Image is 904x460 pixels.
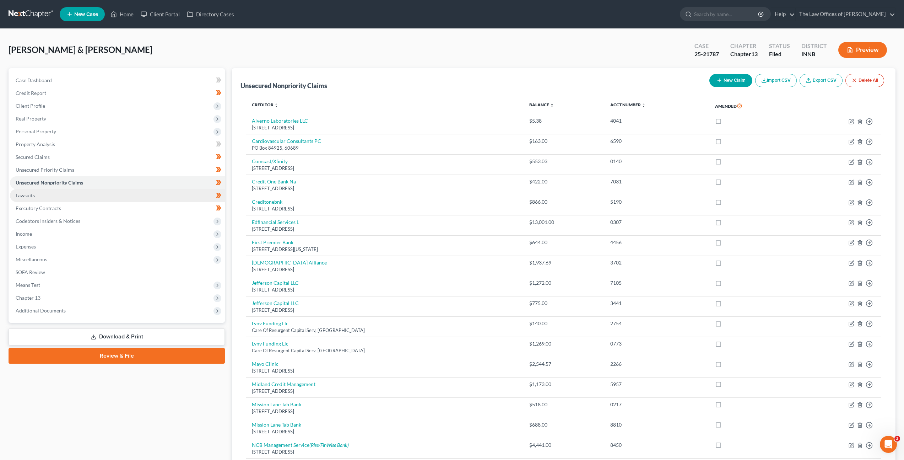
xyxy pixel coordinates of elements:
[252,178,296,184] a: Credit One Bank Na
[529,279,599,287] div: $1,272.00
[755,74,797,87] button: Import CSV
[10,176,225,189] a: Unsecured Nonpriority Claims
[550,103,554,107] i: unfold_more
[529,381,599,388] div: $1,173.00
[137,8,183,21] a: Client Portal
[10,151,225,164] a: Secured Claims
[252,388,518,395] div: [STREET_ADDRESS]
[10,202,225,215] a: Executory Contracts
[529,158,599,165] div: $553.03
[16,295,40,301] span: Chapter 13
[16,167,74,173] span: Unsecured Priority Claims
[16,231,32,237] span: Income
[694,42,719,50] div: Case
[610,300,704,307] div: 3441
[610,138,704,145] div: 6590
[730,50,758,58] div: Chapter
[801,50,827,58] div: INNB
[800,74,843,87] a: Export CSV
[16,205,61,211] span: Executory Contracts
[252,280,299,286] a: Jefferson Capital LLC
[16,116,46,122] span: Real Property
[610,421,704,428] div: 8810
[10,138,225,151] a: Property Analysis
[252,165,518,172] div: [STREET_ADDRESS]
[16,307,66,314] span: Additional Documents
[16,103,45,109] span: Client Profile
[252,239,293,245] a: First Premier Bank
[610,117,704,124] div: 4041
[769,50,790,58] div: Filed
[751,50,758,57] span: 13
[252,347,518,354] div: Care Of Resurgent Capital Serv, [GEOGRAPHIC_DATA]
[9,348,225,364] a: Review & File
[252,401,301,407] a: Mission Lane Tab Bank
[16,244,36,250] span: Expenses
[529,178,599,185] div: $422.00
[610,198,704,205] div: 5190
[16,128,56,134] span: Personal Property
[610,320,704,327] div: 2754
[610,259,704,266] div: 3702
[252,442,349,448] a: NCB Management Service(Rise/FinWise Bank)
[694,50,719,58] div: 25-21787
[252,205,518,212] div: [STREET_ADDRESS]
[252,341,288,347] a: Lvnv Funding Llc
[694,7,759,21] input: Search by name...
[610,158,704,165] div: 0140
[610,178,704,185] div: 7031
[610,360,704,368] div: 2266
[16,282,40,288] span: Means Test
[16,90,46,96] span: Credit Report
[529,360,599,368] div: $2,544.57
[769,42,790,50] div: Status
[252,246,518,253] div: [STREET_ADDRESS][US_STATE]
[10,189,225,202] a: Lawsuits
[610,442,704,449] div: 8450
[801,42,827,50] div: District
[74,12,98,17] span: New Case
[529,320,599,327] div: $140.00
[252,226,518,232] div: [STREET_ADDRESS]
[16,154,50,160] span: Secured Claims
[880,436,897,453] iframe: Intercom live chat
[252,199,282,205] a: Creditonebnk
[610,102,646,107] a: Acct Number unfold_more
[529,300,599,307] div: $775.00
[709,98,796,114] th: Amended
[183,8,238,21] a: Directory Cases
[529,239,599,246] div: $644.00
[796,8,895,21] a: The Law Offices of [PERSON_NAME]
[309,442,349,448] i: (Rise/FinWise Bank)
[10,164,225,176] a: Unsecured Priority Claims
[252,185,518,192] div: [STREET_ADDRESS]
[252,381,315,387] a: Midland Credit Management
[252,408,518,415] div: [STREET_ADDRESS]
[16,180,83,186] span: Unsecured Nonpriority Claims
[894,436,900,442] span: 3
[529,219,599,226] div: $13,001.00
[529,442,599,449] div: $4,441.00
[16,256,47,262] span: Miscellaneous
[252,300,299,306] a: Jefferson Capital LLC
[610,401,704,408] div: 0217
[16,269,45,275] span: SOFA Review
[252,287,518,293] div: [STREET_ADDRESS]
[529,421,599,428] div: $688.00
[529,102,554,107] a: Balance unfold_more
[252,307,518,314] div: [STREET_ADDRESS]
[252,145,518,151] div: PO Box 84925, 60689
[838,42,887,58] button: Preview
[240,81,327,90] div: Unsecured Nonpriority Claims
[252,320,288,326] a: Lvnv Funding Llc
[252,260,327,266] a: [DEMOGRAPHIC_DATA] Alliance
[610,340,704,347] div: 0773
[16,218,80,224] span: Codebtors Insiders & Notices
[9,328,225,345] a: Download & Print
[610,219,704,226] div: 0307
[709,74,752,87] button: New Claim
[9,44,152,55] span: [PERSON_NAME] & [PERSON_NAME]
[771,8,795,21] a: Help
[252,428,518,435] div: [STREET_ADDRESS]
[16,77,52,83] span: Case Dashboard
